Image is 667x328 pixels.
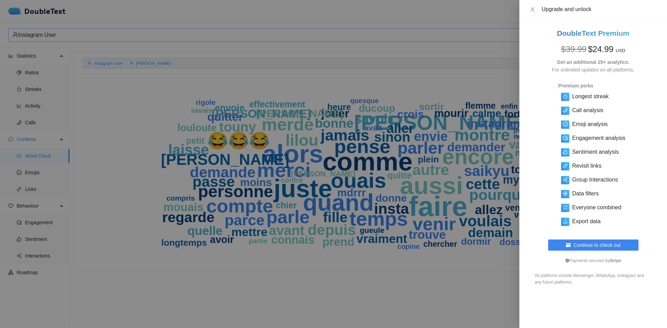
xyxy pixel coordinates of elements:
button: Close [528,6,537,13]
span: All platforms include Messenger, WhatsApp, Instagram and any future platforms. [535,273,644,285]
span: download [563,219,568,224]
b: Stripe [609,258,621,263]
span: comment [563,136,568,141]
span: link [563,163,568,168]
h2: DoubleText Premium [528,27,659,39]
span: fire [563,94,568,99]
div: Upgrade and unlock [542,6,659,13]
span: credit-card [566,243,571,248]
span: aim [563,191,568,196]
strong: Get an additional 25+ analytics. [557,59,629,65]
h5: Data filters [572,190,599,198]
h5: Revisit links [572,162,601,170]
span: fullscreen-exit [563,205,568,210]
h5: Group Interactions [572,176,618,184]
h5: Call analysis [572,106,603,115]
span: phone [563,108,568,113]
span: share-alt [563,177,568,182]
span: safety-certificate [565,259,569,263]
h5: Sentiment analysis [572,148,619,156]
span: Payments secured by [565,258,621,263]
span: $ 39.99 [561,44,586,54]
span: Continue to check out [574,241,620,249]
h5: Longest streak [572,92,609,101]
span: USD [616,48,625,53]
h5: Engagement analysis [572,134,625,142]
h5: Export data [572,217,601,226]
span: like [563,150,568,154]
span: close [530,7,535,12]
button: credit-cardContinue to check out [548,239,639,251]
h5: Everyone combined [572,203,621,212]
span: smile [563,122,568,127]
h5: Emoji analysis [572,120,608,128]
span: $ 24.99 [588,44,613,54]
strong: Premium perks [558,83,593,89]
span: For unlimited updates on all platforms. [552,67,634,73]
